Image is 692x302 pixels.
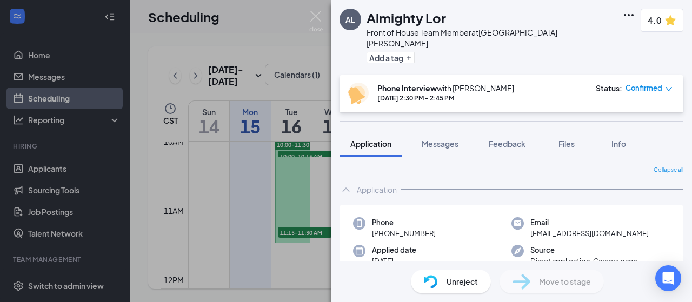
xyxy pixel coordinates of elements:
[489,139,525,149] span: Feedback
[622,9,635,22] svg: Ellipses
[626,83,662,93] span: Confirmed
[372,256,416,266] span: [DATE]
[539,276,591,287] span: Move to stage
[377,93,514,103] div: [DATE] 2:30 PM - 2:45 PM
[367,27,617,49] div: Front of House Team Member at [GEOGRAPHIC_DATA][PERSON_NAME]
[530,228,649,239] span: [EMAIL_ADDRESS][DOMAIN_NAME]
[372,217,436,228] span: Phone
[422,139,458,149] span: Messages
[648,14,662,27] span: 4.0
[372,228,436,239] span: [PHONE_NUMBER]
[350,139,391,149] span: Application
[530,245,638,256] span: Source
[345,14,355,25] div: AL
[357,184,397,195] div: Application
[447,276,478,287] span: Unreject
[530,256,638,266] span: Direct application, Careers page
[377,83,437,93] b: Phone Interview
[655,265,681,291] div: Open Intercom Messenger
[377,83,514,93] div: with [PERSON_NAME]
[405,55,412,61] svg: Plus
[372,245,416,256] span: Applied date
[367,52,415,63] button: PlusAdd a tag
[558,139,575,149] span: Files
[530,217,649,228] span: Email
[340,183,352,196] svg: ChevronUp
[611,139,626,149] span: Info
[665,85,673,93] span: down
[596,83,622,93] div: Status :
[654,166,683,175] span: Collapse all
[367,9,446,27] h1: Almighty Lor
